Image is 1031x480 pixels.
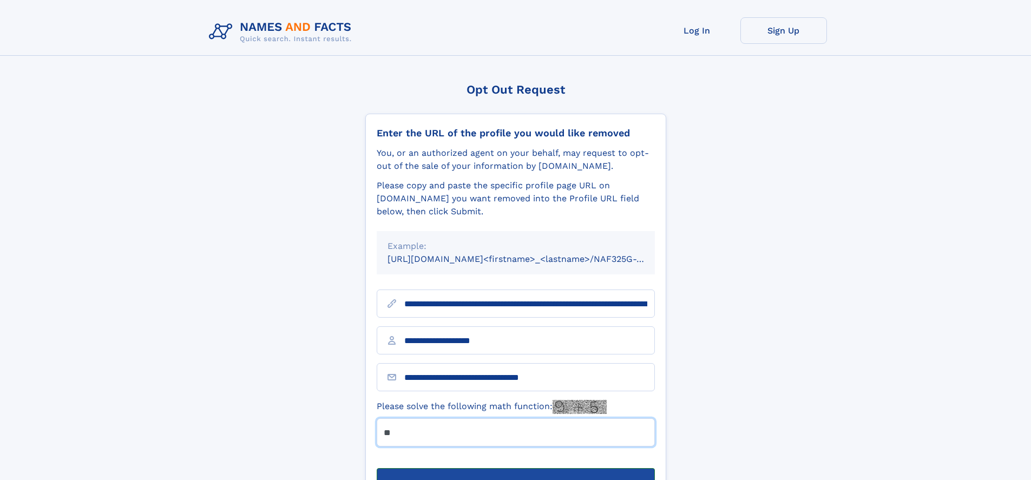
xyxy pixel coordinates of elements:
[377,147,655,173] div: You, or an authorized agent on your behalf, may request to opt-out of the sale of your informatio...
[377,179,655,218] div: Please copy and paste the specific profile page URL on [DOMAIN_NAME] you want removed into the Pr...
[388,254,675,264] small: [URL][DOMAIN_NAME]<firstname>_<lastname>/NAF325G-xxxxxxxx
[365,83,666,96] div: Opt Out Request
[205,17,360,47] img: Logo Names and Facts
[388,240,644,253] div: Example:
[377,400,607,414] label: Please solve the following math function:
[740,17,827,44] a: Sign Up
[377,127,655,139] div: Enter the URL of the profile you would like removed
[654,17,740,44] a: Log In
